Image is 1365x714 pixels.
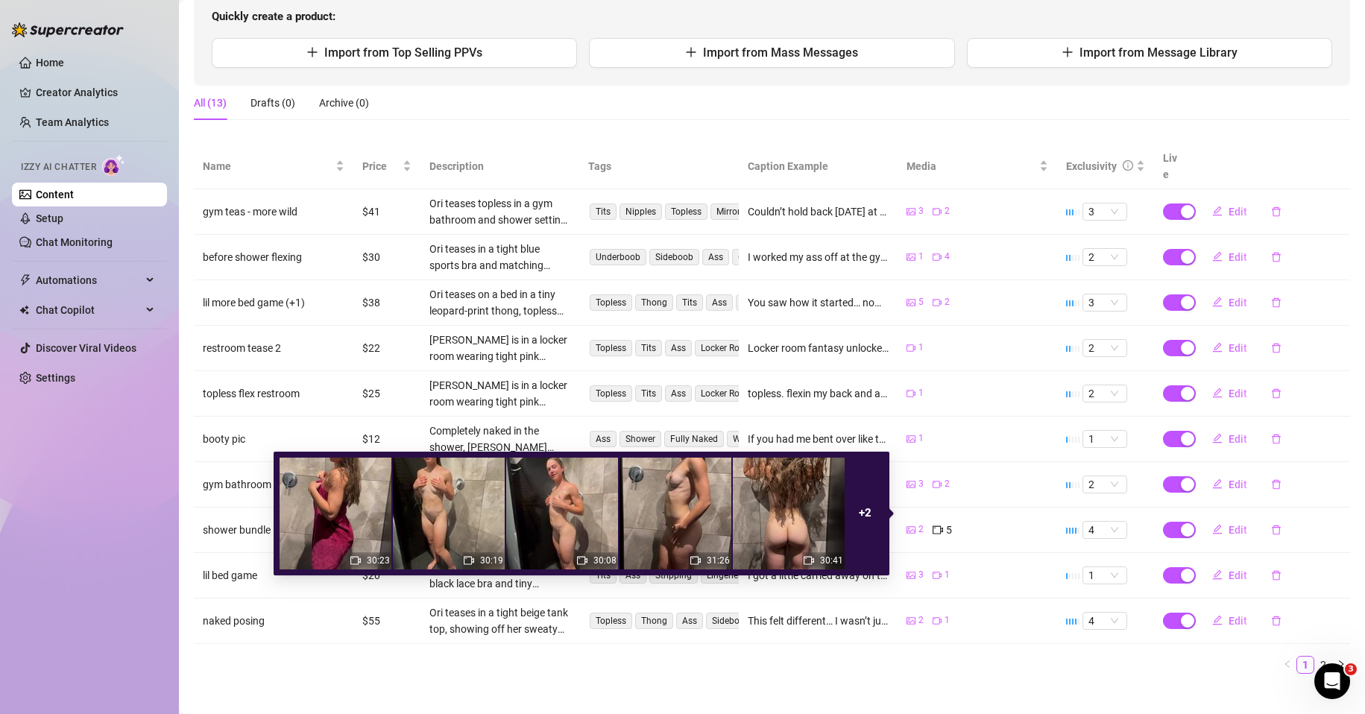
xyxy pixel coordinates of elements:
[1212,478,1223,489] span: edit
[1229,478,1247,490] span: Edit
[918,204,924,218] span: 3
[429,286,571,319] div: Ori teases on a bed in a tiny leopard-print thong, topless with her perky tits fully exposed. She...
[194,462,353,508] td: gym bathroom play
[907,344,915,353] span: video-camera
[664,431,724,447] span: Fully Naked
[907,253,915,262] span: picture
[1212,569,1223,580] span: edit
[1062,46,1074,58] span: plus
[1088,613,1121,629] span: 4
[1337,660,1346,669] span: right
[194,235,353,280] td: before shower flexing
[918,250,924,264] span: 1
[739,144,898,189] th: Caption Example
[1259,382,1293,405] button: delete
[590,340,632,356] span: Topless
[1200,609,1259,633] button: Edit
[945,568,950,582] span: 1
[933,253,942,262] span: video-camera
[710,203,772,220] span: MirrorSelfies
[1279,656,1296,674] button: left
[593,555,617,566] span: 30:08
[36,268,142,292] span: Automations
[707,555,730,566] span: 31:26
[194,508,353,553] td: shower bundle
[429,423,571,455] div: Completely naked in the shower, [PERSON_NAME] shows off her thick, round ass with a side view of ...
[1066,158,1117,174] div: Exclusivity
[464,555,474,566] span: video-camera
[733,458,845,569] img: media
[933,480,942,489] span: video-camera
[945,250,950,264] span: 4
[1345,663,1357,675] span: 3
[665,340,692,356] span: Ass
[590,294,632,311] span: Topless
[194,553,353,598] td: lil bed game
[1229,297,1247,309] span: Edit
[212,10,335,23] strong: Quickly create a product:
[194,326,353,371] td: restroom tease 2
[918,568,924,582] span: 3
[933,298,942,307] span: video-camera
[620,203,662,220] span: Nipples
[353,417,420,462] td: $12
[429,332,571,364] div: [PERSON_NAME] is in a locker room wearing tight pink shorts and a black waist bag, showing off he...
[1229,388,1247,399] span: Edit
[353,371,420,417] td: $25
[933,571,942,580] span: video-camera
[194,144,353,189] th: Name
[1296,656,1314,674] li: 1
[1259,473,1293,496] button: delete
[820,555,843,566] span: 30:41
[620,431,661,447] span: Shower
[706,613,756,629] span: Sideboob
[590,385,632,402] span: Topless
[212,38,577,68] button: Import from Top Selling PPVs
[1229,524,1247,536] span: Edit
[1271,479,1282,490] span: delete
[21,160,96,174] span: Izzy AI Chatter
[353,189,420,235] td: $41
[353,235,420,280] td: $30
[1200,245,1259,269] button: Edit
[1200,563,1259,587] button: Edit
[907,525,915,534] span: picture
[102,154,125,176] img: AI Chatter
[918,432,924,446] span: 1
[1259,518,1293,542] button: delete
[676,613,703,629] span: Ass
[590,431,617,447] span: Ass
[1200,473,1259,496] button: Edit
[353,553,420,598] td: $20
[1314,663,1350,699] iframe: Intercom live chat
[635,385,662,402] span: Tits
[1088,249,1121,265] span: 2
[367,555,390,566] span: 30:23
[1229,615,1247,627] span: Edit
[1200,518,1259,542] button: Edit
[907,435,915,443] span: picture
[933,207,942,216] span: video-camera
[748,431,889,447] div: If you had me bent over like this, what would your first move be? 😈
[393,458,505,569] img: media
[907,298,915,307] span: picture
[194,280,353,326] td: lil more bed game (+1)
[1229,433,1247,445] span: Edit
[748,385,889,402] div: topless. flexin my back and abs. just imagine what your hands would be feelin right now 😏💦
[1229,251,1247,263] span: Edit
[577,555,587,566] span: video-camera
[19,305,29,315] img: Chat Copilot
[1088,567,1121,584] span: 1
[706,294,733,311] span: Ass
[194,189,353,235] td: gym teas - more wild
[1271,206,1282,217] span: delete
[1271,434,1282,444] span: delete
[635,613,673,629] span: Thong
[748,613,889,629] div: This felt different… I wasn’t just naked, I was posing like I wanted you to study every curve of ...
[1271,388,1282,399] span: delete
[967,38,1332,68] button: Import from Message Library
[1200,336,1259,360] button: Edit
[665,203,707,220] span: Topless
[1088,476,1121,493] span: 2
[1259,245,1293,269] button: delete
